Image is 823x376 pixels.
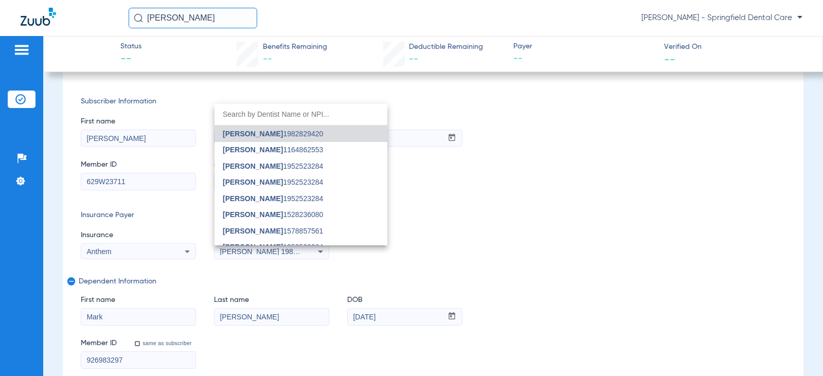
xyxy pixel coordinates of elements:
[223,129,283,137] span: [PERSON_NAME]
[223,162,283,170] span: [PERSON_NAME]
[223,226,283,235] span: [PERSON_NAME]
[214,104,387,125] input: dropdown search
[223,162,323,169] span: 1952523284
[223,227,323,234] span: 1578857561
[223,211,323,218] span: 1528236080
[223,194,323,202] span: 1952523284
[223,178,283,186] span: [PERSON_NAME]
[223,130,323,137] span: 1982829420
[223,178,323,186] span: 1952523284
[223,194,283,202] span: [PERSON_NAME]
[223,210,283,219] span: [PERSON_NAME]
[223,146,283,154] span: [PERSON_NAME]
[223,243,323,250] span: 1952523284
[223,146,323,153] span: 1164862553
[223,243,283,251] span: [PERSON_NAME]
